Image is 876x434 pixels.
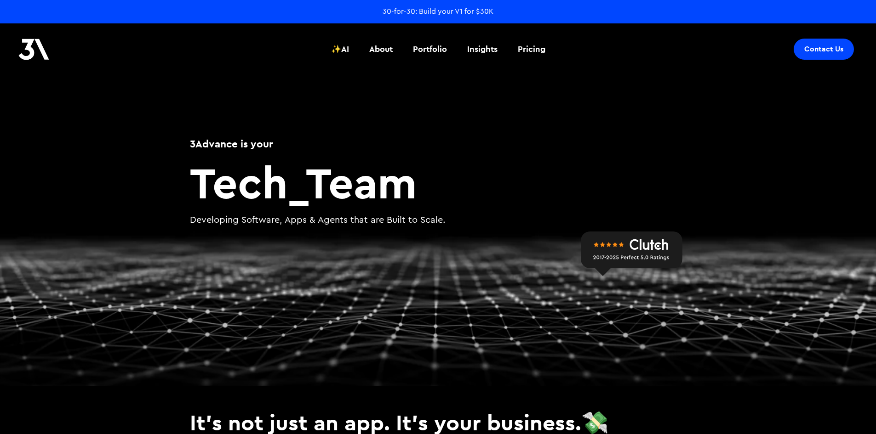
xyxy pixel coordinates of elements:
[331,43,349,55] div: ✨AI
[326,32,355,66] a: ✨AI
[512,32,551,66] a: Pricing
[383,6,493,17] a: 30-for-30: Build your V1 for $30K
[804,45,843,54] div: Contact Us
[369,43,393,55] div: About
[190,154,288,210] span: Tech
[794,39,854,60] a: Contact Us
[190,160,687,204] h2: Team
[364,32,398,66] a: About
[407,32,452,66] a: Portfolio
[190,214,687,227] p: Developing Software, Apps & Agents that are Built to Scale.
[467,43,498,55] div: Insights
[190,136,687,151] h1: 3Advance is your
[462,32,503,66] a: Insights
[413,43,447,55] div: Portfolio
[288,154,306,210] span: _
[518,43,545,55] div: Pricing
